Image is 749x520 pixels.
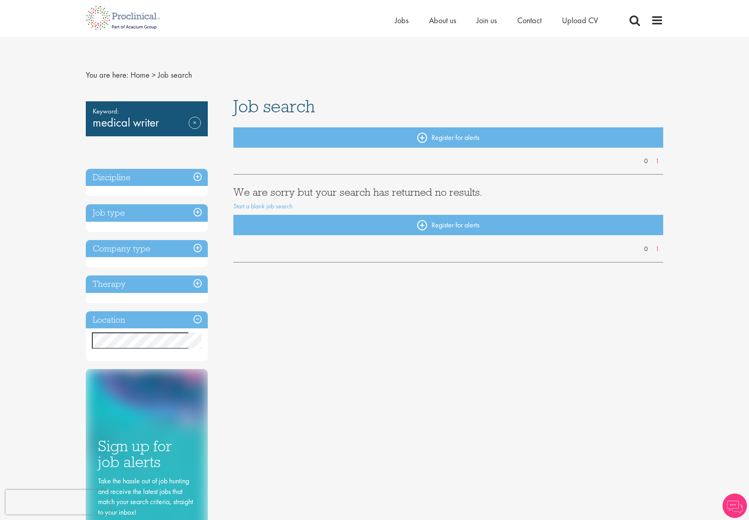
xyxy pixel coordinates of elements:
[233,202,293,210] a: Start a blank job search
[429,15,456,26] a: About us
[517,15,542,26] a: Contact
[86,275,208,293] h3: Therapy
[152,70,156,80] span: >
[233,187,664,197] h3: We are sorry but your search has returned no results.
[233,215,664,235] a: Register for alerts
[233,127,664,148] a: Register for alerts
[86,204,208,222] h3: Job type
[86,101,208,136] div: medical writer
[562,15,598,26] a: Upload CV
[189,117,201,140] a: Remove
[93,105,201,117] span: Keyword:
[131,70,150,80] a: breadcrumb link
[98,438,196,470] h3: Sign up for job alerts
[477,15,497,26] a: Join us
[86,311,208,329] h3: Location
[86,169,208,186] h3: Discipline
[158,70,192,80] span: Job search
[233,95,315,117] span: Job search
[86,240,208,258] h3: Company type
[6,490,110,514] iframe: reCAPTCHA
[651,157,663,166] a: 1
[395,15,409,26] a: Jobs
[651,245,663,254] a: 1
[723,494,747,518] img: Chatbot
[640,245,652,254] a: 0
[640,157,652,166] a: 0
[86,70,128,80] span: You are here:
